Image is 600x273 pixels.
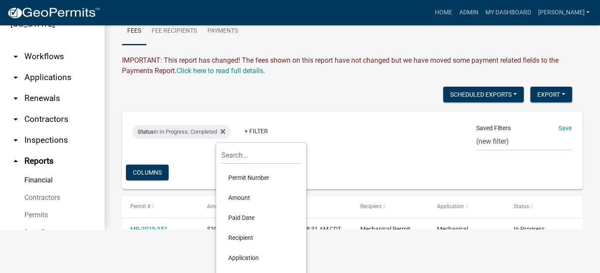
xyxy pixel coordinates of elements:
[221,248,301,268] li: Application
[360,226,412,253] span: Mechanical Permit Fee 101-1200-32212
[530,87,572,102] button: Export
[481,4,534,21] a: My Dashboard
[146,17,202,45] a: Fee Recipients
[455,4,481,21] a: Admin
[429,196,505,217] datatable-header-cell: Application
[202,17,243,45] a: Payments
[431,4,455,21] a: Home
[10,114,21,125] i: arrow_drop_down
[122,55,583,76] div: IMPORTANT: This report has changed! The fees shown on this report have not changed but we have mo...
[207,226,226,233] span: $39.00
[275,196,352,217] datatable-header-cell: Paid
[437,203,464,209] span: Application
[237,123,275,139] a: + Filter
[443,87,524,102] button: Scheduled Exports
[176,67,265,75] wm-modal-confirm: Upcoming Changes to Daily Fees Report
[10,72,21,83] i: arrow_drop_down
[514,226,545,233] span: In Progress
[221,146,301,164] input: Search...
[284,224,344,234] div: [DATE] 08:31 AM CDT
[199,196,275,217] datatable-header-cell: Amount
[534,4,593,21] a: [PERSON_NAME]
[221,228,301,248] li: Recipient
[437,226,489,253] span: Mechanical Residential Permit - 2025
[476,124,511,133] span: Saved Filters
[122,196,199,217] datatable-header-cell: Permit #
[514,203,529,209] span: Status
[360,203,382,209] span: Recipient
[176,67,265,75] a: Click here to read full details.
[126,165,169,180] button: Columns
[132,125,231,139] div: in In Progress, Completed
[130,226,167,233] a: MR-2025-352
[221,168,301,188] li: Permit Number
[130,203,150,209] span: Permit #
[10,156,21,166] i: arrow_drop_up
[10,51,21,62] i: arrow_drop_down
[10,93,21,104] i: arrow_drop_down
[207,203,226,209] span: Amount
[221,208,301,228] li: Paid Date
[122,17,146,45] a: Fees
[221,188,301,208] li: Amount
[352,196,429,217] datatable-header-cell: Recipient
[10,135,21,145] i: arrow_drop_down
[505,196,582,217] datatable-header-cell: Status
[138,128,154,135] span: Status
[559,125,572,131] a: Save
